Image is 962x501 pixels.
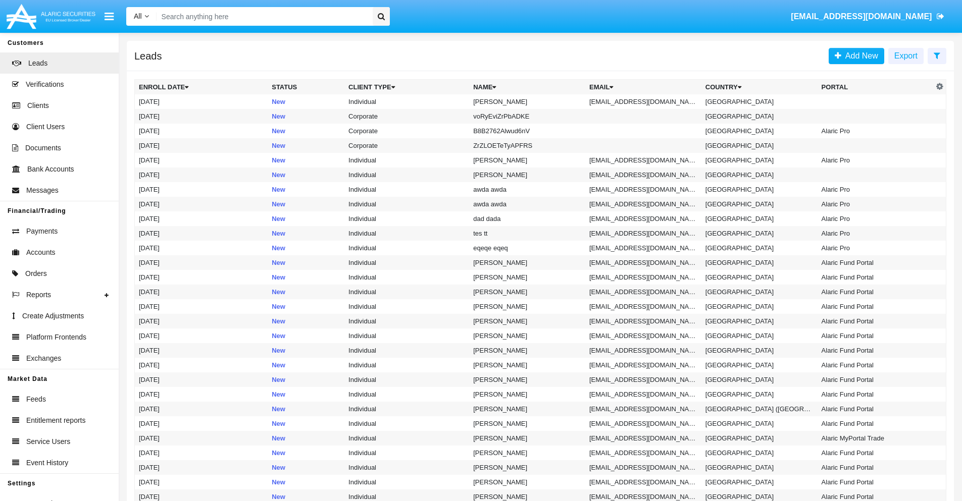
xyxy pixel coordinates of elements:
[469,241,585,255] td: eqeqe eqeq
[469,402,585,416] td: [PERSON_NAME]
[469,226,585,241] td: tes tt
[585,299,701,314] td: [EMAIL_ADDRESS][DOMAIN_NAME]
[818,255,934,270] td: Alaric Fund Portal
[585,314,701,328] td: [EMAIL_ADDRESS][DOMAIN_NAME]
[26,122,65,132] span: Client Users
[268,446,344,460] td: New
[344,416,469,431] td: Individual
[469,138,585,153] td: ZrZLOETeTyAPFRS
[469,211,585,226] td: dad dada
[818,460,934,475] td: Alaric Fund Portal
[818,314,934,328] td: Alaric Fund Portal
[344,153,469,168] td: Individual
[469,431,585,446] td: [PERSON_NAME]
[344,197,469,211] td: Individual
[585,475,701,489] td: [EMAIL_ADDRESS][DOMAIN_NAME]
[344,387,469,402] td: Individual
[469,416,585,431] td: [PERSON_NAME]
[268,211,344,226] td: New
[135,328,268,343] td: [DATE]
[469,80,585,95] th: Name
[135,372,268,387] td: [DATE]
[469,446,585,460] td: [PERSON_NAME]
[469,387,585,402] td: [PERSON_NAME]
[126,11,157,22] a: All
[135,270,268,285] td: [DATE]
[135,446,268,460] td: [DATE]
[701,387,818,402] td: [GEOGRAPHIC_DATA]
[344,94,469,109] td: Individual
[135,255,268,270] td: [DATE]
[268,431,344,446] td: New
[268,182,344,197] td: New
[268,138,344,153] td: New
[135,460,268,475] td: [DATE]
[469,109,585,124] td: voRyEviZrPbADKE
[585,241,701,255] td: [EMAIL_ADDRESS][DOMAIN_NAME]
[818,387,934,402] td: Alaric Fund Portal
[701,285,818,299] td: [GEOGRAPHIC_DATA]
[268,475,344,489] td: New
[135,153,268,168] td: [DATE]
[818,343,934,358] td: Alaric Fund Portal
[344,270,469,285] td: Individual
[344,124,469,138] td: Corporate
[585,446,701,460] td: [EMAIL_ADDRESS][DOMAIN_NAME]
[701,153,818,168] td: [GEOGRAPHIC_DATA]
[268,153,344,168] td: New
[585,255,701,270] td: [EMAIL_ADDRESS][DOMAIN_NAME]
[701,314,818,328] td: [GEOGRAPHIC_DATA]
[135,402,268,416] td: [DATE]
[135,358,268,372] td: [DATE]
[135,431,268,446] td: [DATE]
[469,299,585,314] td: [PERSON_NAME]
[585,372,701,387] td: [EMAIL_ADDRESS][DOMAIN_NAME]
[268,387,344,402] td: New
[701,372,818,387] td: [GEOGRAPHIC_DATA]
[135,416,268,431] td: [DATE]
[344,138,469,153] td: Corporate
[701,124,818,138] td: [GEOGRAPHIC_DATA]
[26,290,51,300] span: Reports
[841,51,878,60] span: Add New
[268,416,344,431] td: New
[701,328,818,343] td: [GEOGRAPHIC_DATA]
[701,446,818,460] td: [GEOGRAPHIC_DATA]
[818,211,934,226] td: Alaric Pro
[585,402,701,416] td: [EMAIL_ADDRESS][DOMAIN_NAME]
[585,153,701,168] td: [EMAIL_ADDRESS][DOMAIN_NAME]
[268,285,344,299] td: New
[701,343,818,358] td: [GEOGRAPHIC_DATA]
[818,153,934,168] td: Alaric Pro
[469,94,585,109] td: [PERSON_NAME]
[701,299,818,314] td: [GEOGRAPHIC_DATA]
[268,460,344,475] td: New
[344,109,469,124] td: Corporate
[818,285,934,299] td: Alaric Fund Portal
[818,431,934,446] td: Alaric MyPortal Trade
[469,270,585,285] td: [PERSON_NAME]
[701,270,818,285] td: [GEOGRAPHIC_DATA]
[818,226,934,241] td: Alaric Pro
[135,343,268,358] td: [DATE]
[26,247,56,258] span: Accounts
[818,124,934,138] td: Alaric Pro
[135,475,268,489] td: [DATE]
[469,255,585,270] td: [PERSON_NAME]
[344,328,469,343] td: Individual
[818,416,934,431] td: Alaric Fund Portal
[344,211,469,226] td: Individual
[5,2,97,31] img: Logo image
[26,353,61,364] span: Exchanges
[268,124,344,138] td: New
[268,314,344,328] td: New
[818,475,934,489] td: Alaric Fund Portal
[268,241,344,255] td: New
[469,460,585,475] td: [PERSON_NAME]
[701,431,818,446] td: [GEOGRAPHIC_DATA]
[818,299,934,314] td: Alaric Fund Portal
[344,343,469,358] td: Individual
[344,80,469,95] th: Client Type
[786,3,949,31] a: [EMAIL_ADDRESS][DOMAIN_NAME]
[344,372,469,387] td: Individual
